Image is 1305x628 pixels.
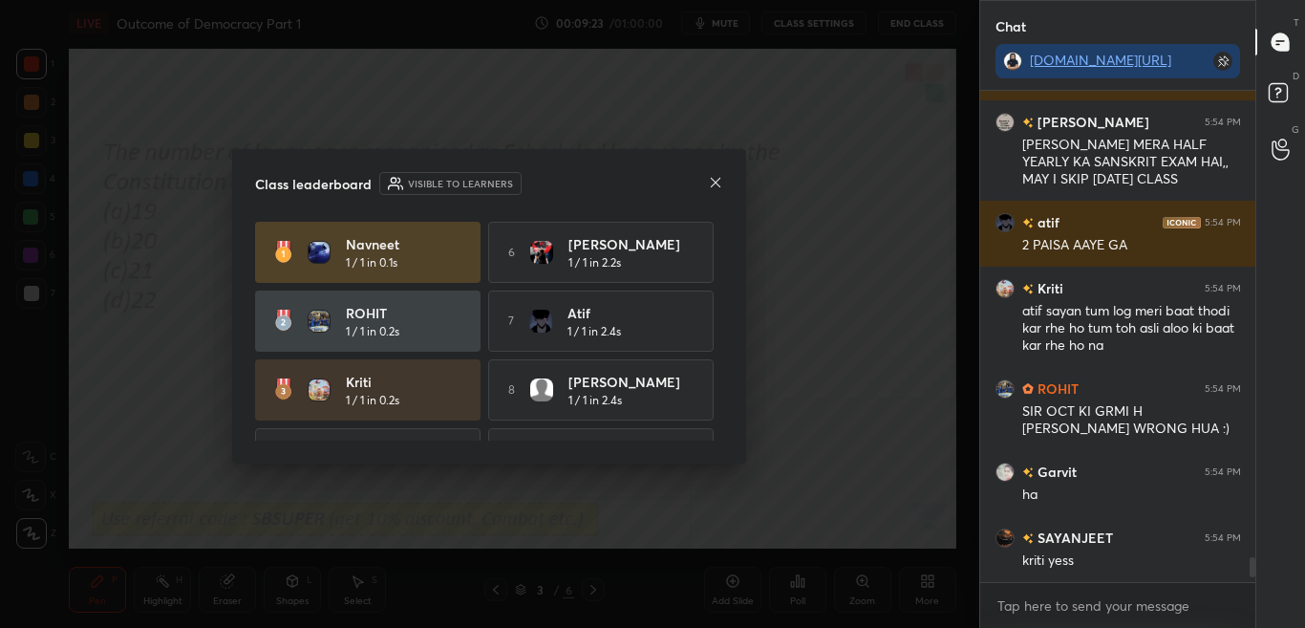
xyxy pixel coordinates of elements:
[1292,122,1299,137] p: G
[1022,467,1034,478] img: no-rating-badge.077c3623.svg
[530,379,553,401] img: default.png
[1022,136,1241,189] div: [PERSON_NAME] MERA HALF YEARLY KA SANSKRIT EXAM HAI,, MAY I SKIP [DATE] CLASS
[1034,112,1149,132] h6: [PERSON_NAME]
[1205,532,1241,544] div: 5:54 PM
[346,323,399,340] h5: 1 / 1 in 0.2s
[508,244,515,261] h5: 6
[995,529,1015,548] img: 599055bc1cb541b99b1a70a2069e4074.jpg
[1022,236,1241,255] div: 2 PAISA AAYE GA
[1022,383,1034,395] img: Learner_Badge_hustler_a18805edde.svg
[1163,217,1201,228] img: iconic-dark.1390631f.png
[346,254,397,271] h5: 1 / 1 in 0.1s
[567,323,621,340] h5: 1 / 1 in 2.4s
[274,379,291,401] img: rank-3.169bc593.svg
[1022,402,1241,439] div: SIR OCT KI GRMI H [PERSON_NAME] WRONG HUA :)
[995,463,1015,482] img: e35f31e61544412f9e446b98ea258c90.jpg
[1205,283,1241,294] div: 5:54 PM
[1022,118,1034,128] img: no-rating-badge.077c3623.svg
[308,241,331,264] img: c14d4c770f524fc3ad95b7ae5eb3d451.jpg
[980,91,1256,582] div: grid
[568,254,621,271] h5: 1 / 1 in 2.2s
[308,310,331,333] img: 1ccd9a5da6854b56833a791a489a0555.jpg
[1034,212,1059,232] h6: atif
[530,241,553,264] img: 28c90080c218459b95bb42b29b6dbf66.jpg
[1022,302,1241,356] div: atif sayan tum log meri baat thodi kar rhe ho tum toh asli aloo ki baat kar rhe ho na
[346,303,464,323] h4: ROHIT
[995,379,1015,399] img: 1ccd9a5da6854b56833a791a489a0555.jpg
[529,310,552,333] img: ea922646c1b843e5ac6bade9c68870a4.png
[568,372,687,392] h4: [PERSON_NAME]
[1022,284,1034,294] img: no-rating-badge.077c3623.svg
[274,241,292,264] img: rank-1.ed6cb560.svg
[1022,533,1034,544] img: no-rating-badge.077c3623.svg
[1034,462,1077,482] h6: Garvit
[1205,466,1241,478] div: 5:54 PM
[508,313,514,330] h5: 7
[408,177,513,191] h6: Visible to learners
[1003,52,1022,71] img: 0ff201b69d314e6aaef8e932575912d6.jpg
[346,372,464,392] h4: Kriti
[346,392,399,409] h5: 1 / 1 in 0.2s
[1022,218,1034,228] img: no-rating-badge.077c3623.svg
[1030,51,1171,69] a: [DOMAIN_NAME][URL]
[995,279,1015,298] img: cbe43a4beecc466bb6eb95ab0da6df8b.jpg
[1022,552,1241,571] div: kriti yess
[568,392,622,409] h5: 1 / 1 in 2.4s
[1293,69,1299,83] p: D
[1022,486,1241,505] div: ha
[568,234,687,254] h4: [PERSON_NAME]
[1205,117,1241,128] div: 5:54 PM
[1205,217,1241,228] div: 5:54 PM
[995,113,1015,132] img: cfb0a2f0b2ff47c386269d0bd38b1d19.jpg
[1034,278,1063,298] h6: Kriti
[1294,15,1299,30] p: T
[980,1,1041,52] p: Chat
[567,303,686,323] h4: atif
[308,379,331,401] img: cbe43a4beecc466bb6eb95ab0da6df8b.jpg
[1205,383,1241,395] div: 5:54 PM
[346,234,464,254] h4: Navneet
[995,213,1015,232] img: ea922646c1b843e5ac6bade9c68870a4.png
[1034,379,1079,399] h6: ROHIT
[508,381,515,399] h5: 8
[1034,528,1113,548] h6: SAYANJEET
[255,174,372,194] h4: Class leaderboard
[274,310,291,333] img: rank-2.3a33aca6.svg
